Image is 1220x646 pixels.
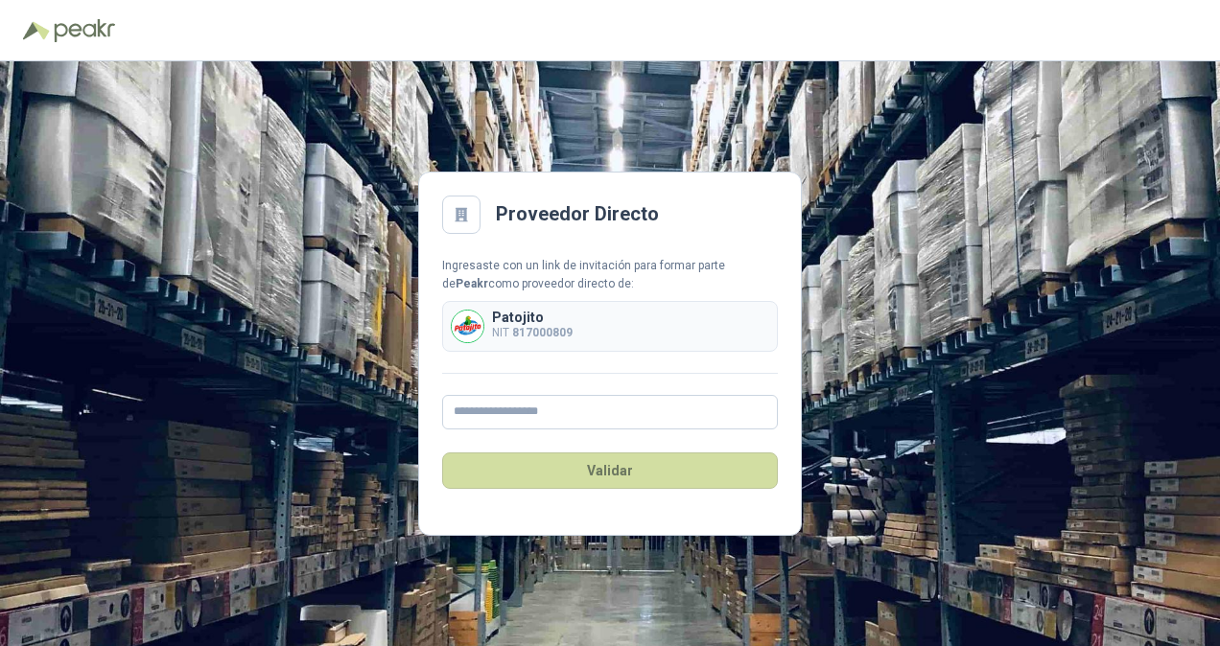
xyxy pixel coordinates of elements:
[54,19,115,42] img: Peakr
[452,311,483,342] img: Company Logo
[442,452,778,489] button: Validar
[456,277,488,290] b: Peakr
[23,21,50,40] img: Logo
[496,199,659,229] h2: Proveedor Directo
[442,257,778,293] div: Ingresaste con un link de invitación para formar parte de como proveedor directo de:
[492,324,573,342] p: NIT
[512,326,573,339] b: 817000809
[492,311,573,324] p: Patojito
